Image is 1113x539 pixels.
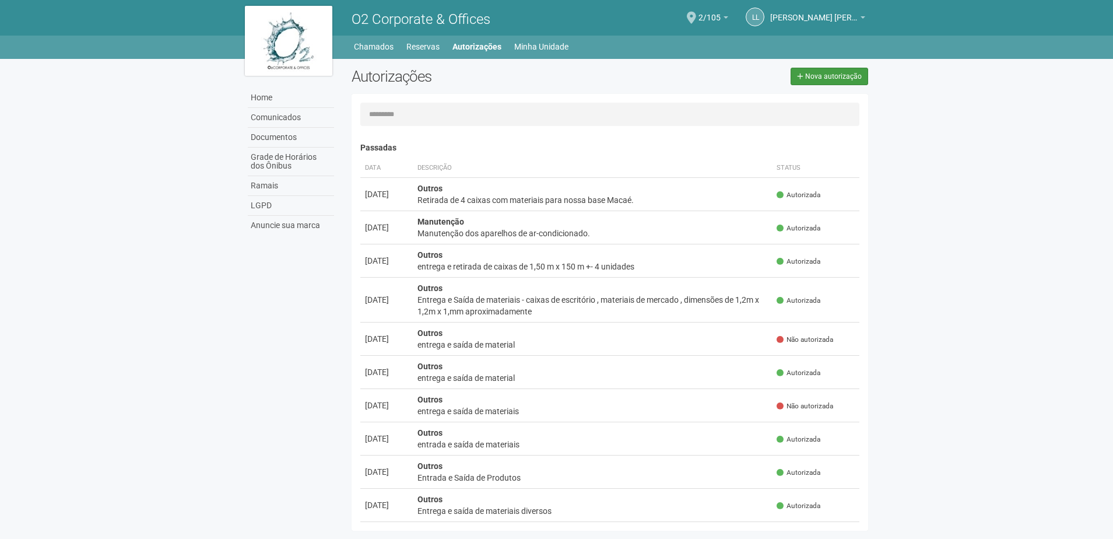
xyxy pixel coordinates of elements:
span: Lara Lira Justino [770,2,858,22]
a: Reservas [406,38,440,55]
span: Não autorizada [777,335,833,345]
strong: Outros [417,283,443,293]
div: [DATE] [365,255,408,267]
a: Chamados [354,38,394,55]
div: [DATE] [365,333,408,345]
a: Minha Unidade [514,38,568,55]
strong: Outros [417,250,443,260]
span: Autorizada [777,223,820,233]
span: Autorizada [777,368,820,378]
a: Ramais [248,176,334,196]
a: [PERSON_NAME] [PERSON_NAME] [770,15,865,24]
div: entrada e saída de materiais [417,439,768,450]
a: LL [746,8,764,26]
div: entrega e saída de material [417,372,768,384]
a: Home [248,88,334,108]
div: [DATE] [365,499,408,511]
span: Autorizada [777,435,820,444]
th: Data [360,159,413,178]
div: [DATE] [365,222,408,233]
div: entrega e saída de material [417,339,768,351]
span: Não autorizada [777,401,833,411]
span: Autorizada [777,501,820,511]
strong: Outros [417,395,443,404]
strong: Outros [417,328,443,338]
h2: Autorizações [352,68,601,85]
img: logo.jpg [245,6,332,76]
a: Anuncie sua marca [248,216,334,235]
div: [DATE] [365,294,408,306]
th: Status [772,159,859,178]
a: Grade de Horários dos Ônibus [248,148,334,176]
div: [DATE] [365,466,408,478]
div: [DATE] [365,433,408,444]
span: Autorizada [777,257,820,267]
strong: Outros [417,184,443,193]
div: entrega e saída de materiais [417,405,768,417]
span: Autorizada [777,190,820,200]
th: Descrição [413,159,773,178]
a: Documentos [248,128,334,148]
strong: Outros [417,495,443,504]
span: Autorizada [777,296,820,306]
div: entrega e retirada de caixas de 1,50 m x 150 m +- 4 unidades [417,261,768,272]
span: 2/105 [698,2,721,22]
h4: Passadas [360,143,860,152]
span: Autorizada [777,468,820,478]
strong: Outros [417,428,443,437]
span: Nova autorização [805,72,862,80]
a: 2/105 [698,15,728,24]
a: LGPD [248,196,334,216]
div: Retirada de 4 caixas com materiais para nossa base Macaé. [417,194,768,206]
div: Entrega e saída de materiais diversos [417,505,768,517]
strong: Manutenção [417,217,464,226]
div: [DATE] [365,188,408,200]
a: Autorizações [452,38,501,55]
div: Manutenção dos aparelhos de ar-condicionado. [417,228,768,239]
a: Nova autorização [791,68,868,85]
strong: Outros [417,461,443,471]
span: O2 Corporate & Offices [352,11,490,27]
div: [DATE] [365,366,408,378]
a: Comunicados [248,108,334,128]
div: Entrada e Saída de Produtos [417,472,768,484]
strong: Outros [417,362,443,371]
div: [DATE] [365,400,408,411]
div: Entrega e Saída de materiais - caixas de escritório , materiais de mercado , dimensões de 1,2m x ... [417,294,768,317]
